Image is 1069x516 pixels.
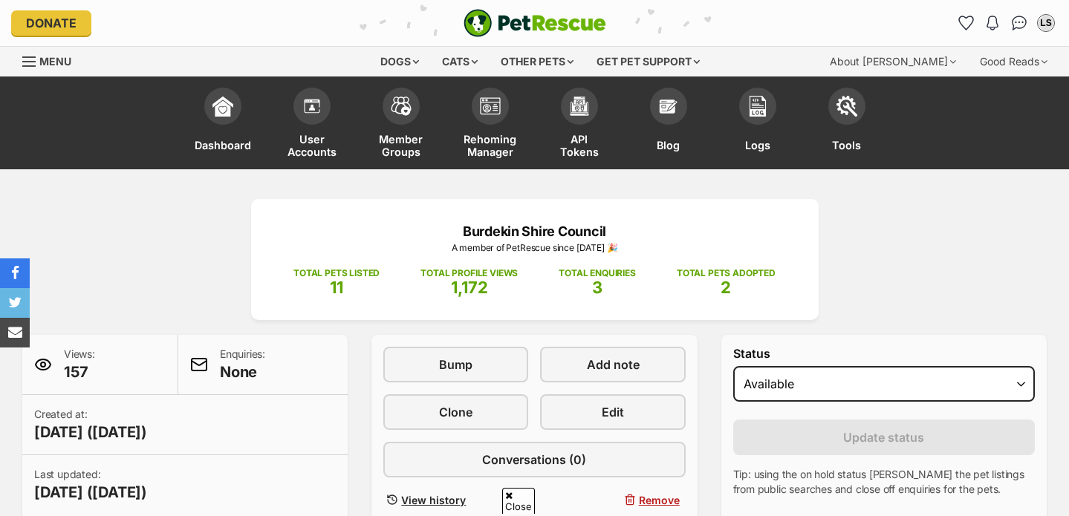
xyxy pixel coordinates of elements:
span: 157 [64,362,95,382]
label: Status [733,347,1035,360]
div: Good Reads [969,47,1058,76]
a: API Tokens [535,80,624,169]
div: LS [1039,16,1053,30]
span: Bump [439,356,472,373]
img: team-members-icon-5396bd8760b3fe7c0b43da4ab00e1e3bb1a5d9ba89233759b79545d2d3fc5d0d.svg [391,97,412,116]
span: Conversations (0) [482,451,586,468]
span: 2 [721,278,731,297]
img: dashboard-icon-eb2f2d2d3e046f16d808141f083e7271f6b2e854fb5c12c21221c1fb7104beca.svg [212,96,233,117]
a: Logs [713,80,802,169]
span: Blog [657,132,680,158]
p: TOTAL ENQUIRIES [559,267,635,280]
p: Tip: using the on hold status [PERSON_NAME] the pet listings from public searches and close off e... [733,467,1035,497]
p: TOTAL PETS LISTED [293,267,380,280]
p: Last updated: [34,467,147,503]
a: Rehoming Manager [446,80,535,169]
span: Rehoming Manager [464,132,516,158]
span: Dashboard [195,132,251,158]
a: Menu [22,47,82,74]
button: My account [1034,11,1058,35]
img: group-profile-icon-3fa3cf56718a62981997c0bc7e787c4b2cf8bcc04b72c1350f741eb67cf2f40e.svg [480,97,501,115]
span: Menu [39,55,71,68]
button: Notifications [981,11,1004,35]
span: Tools [832,132,861,158]
a: Member Groups [357,80,446,169]
a: Bump [383,347,528,382]
img: logo-e224e6f780fb5917bec1dbf3a21bbac754714ae5b6737aabdf751b685950b380.svg [464,9,606,37]
ul: Account quick links [954,11,1058,35]
span: API Tokens [553,132,605,158]
span: Update status [843,428,924,446]
div: Dogs [370,47,429,76]
img: api-icon-849e3a9e6f871e3acf1f60245d25b4cd0aad652aa5f5372336901a6a67317bd8.svg [569,96,590,117]
p: Created at: [34,407,147,442]
p: TOTAL PROFILE VIEWS [420,267,518,280]
a: Conversations [1007,11,1031,35]
span: Member Groups [375,132,427,158]
button: Remove [540,489,685,511]
a: View history [383,489,528,511]
div: Cats [432,47,488,76]
p: Views: [64,347,95,382]
a: Edit [540,394,685,430]
div: Other pets [490,47,584,76]
img: chat-41dd97257d64d25036548639549fe6c8038ab92f7586957e7f3b1b290dea8141.svg [1012,16,1027,30]
a: Clone [383,394,528,430]
span: Logs [745,132,770,158]
span: Add note [587,356,640,373]
a: Add note [540,347,685,382]
a: Blog [624,80,713,169]
a: Tools [802,80,891,169]
span: 1,172 [451,278,488,297]
div: About [PERSON_NAME] [819,47,966,76]
span: None [220,362,265,382]
span: 11 [330,278,343,297]
span: Edit [602,403,624,421]
span: [DATE] ([DATE]) [34,422,147,442]
span: Close [502,488,535,514]
span: View history [401,492,466,508]
img: blogs-icon-e71fceff818bbaa76155c998696f2ea9b8fc06abc828b24f45ee82a475c2fd99.svg [658,96,679,117]
img: logs-icon-5bf4c29380941ae54b88474b1138927238aebebbc450bc62c8517511492d5a22.svg [747,96,768,117]
img: notifications-46538b983faf8c2785f20acdc204bb7945ddae34d4c08c2a6579f10ce5e182be.svg [987,16,998,30]
span: User Accounts [286,132,338,158]
div: Get pet support [586,47,710,76]
img: members-icon-d6bcda0bfb97e5ba05b48644448dc2971f67d37433e5abca221da40c41542bd5.svg [302,96,322,117]
p: Enquiries: [220,347,265,382]
span: [DATE] ([DATE]) [34,482,147,503]
a: Dashboard [178,80,267,169]
a: Conversations (0) [383,442,685,477]
img: tools-icon-677f8b7d46040df57c17cb185196fc8e01b2b03676c49af7ba82c462532e62ee.svg [836,96,857,117]
a: PetRescue [464,9,606,37]
span: Remove [639,492,680,508]
a: User Accounts [267,80,357,169]
span: 3 [592,278,602,297]
span: Clone [439,403,472,421]
p: A member of PetRescue since [DATE] 🎉 [273,241,796,255]
p: TOTAL PETS ADOPTED [677,267,776,280]
p: Burdekin Shire Council [273,221,796,241]
a: Favourites [954,11,978,35]
button: Update status [733,419,1035,455]
a: Donate [11,10,91,36]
